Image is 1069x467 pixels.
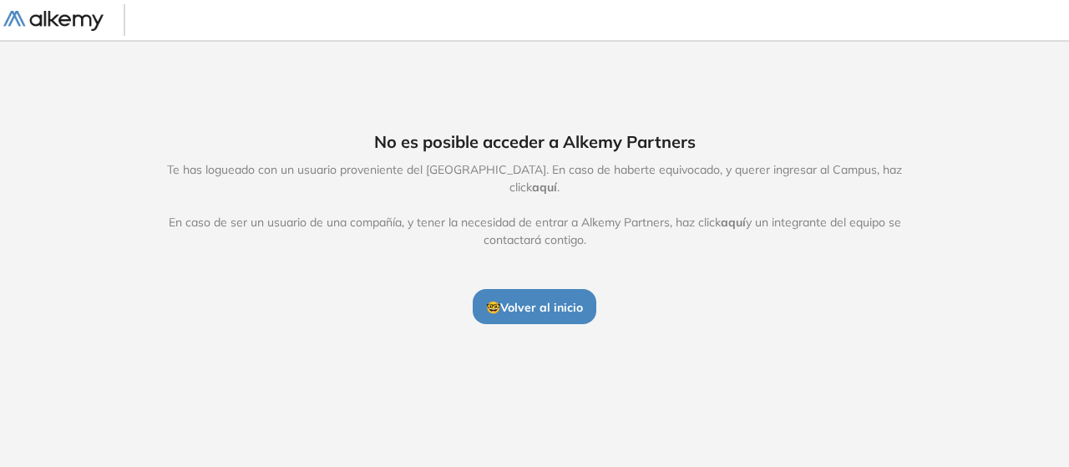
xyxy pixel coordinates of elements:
span: 🤓 Volver al inicio [486,300,583,315]
span: Te has logueado con un usuario proveniente del [GEOGRAPHIC_DATA]. En caso de haberte equivocado, ... [149,161,920,249]
img: Logo [3,11,104,32]
span: aquí [532,180,557,195]
span: No es posible acceder a Alkemy Partners [374,129,696,155]
button: 🤓Volver al inicio [473,289,596,324]
span: aquí [721,215,746,230]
